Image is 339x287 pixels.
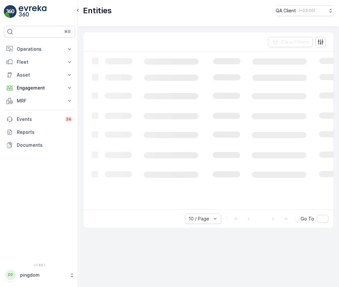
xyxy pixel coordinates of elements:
img: logo [4,5,17,18]
p: ( +03:00 ) [299,8,315,13]
p: ⌘B [64,29,71,34]
p: Clear Filters [281,39,309,45]
p: Operations [17,46,62,52]
button: MRF [4,94,75,107]
div: PP [5,270,16,280]
span: v 1.48.1 [4,263,75,267]
p: Asset [17,72,62,78]
img: logo_light-DOdMpM7g.png [19,5,46,18]
button: Clear Filters [268,37,313,47]
p: Events [17,116,61,122]
p: QA Client [276,7,296,14]
button: Fleet [4,56,75,69]
span: Go To [301,216,314,222]
button: PPpingdom [4,268,75,282]
p: Entities [83,5,112,16]
p: Fleet [17,59,62,65]
p: Engagement [17,85,62,91]
button: Operations [4,43,75,56]
p: Documents [17,142,73,148]
p: MRF [17,98,62,104]
a: Events34 [4,113,75,126]
a: Reports [4,126,75,139]
p: Reports [17,129,73,135]
button: Asset [4,69,75,81]
button: Engagement [4,81,75,94]
a: Documents [4,139,75,152]
p: 34 [66,117,71,122]
p: pingdom [20,272,66,278]
button: QA Client(+03:00) [276,5,334,16]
